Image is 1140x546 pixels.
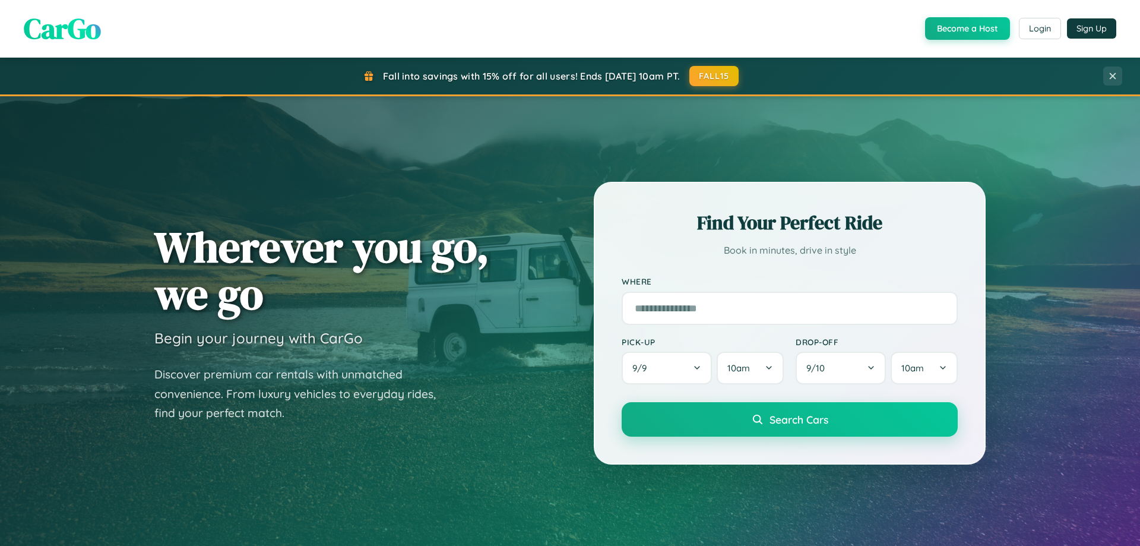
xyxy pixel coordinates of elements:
[769,413,828,426] span: Search Cars
[154,365,451,423] p: Discover premium car rentals with unmatched convenience. From luxury vehicles to everyday rides, ...
[383,70,680,82] span: Fall into savings with 15% off for all users! Ends [DATE] 10am PT.
[689,66,739,86] button: FALL15
[154,329,363,347] h3: Begin your journey with CarGo
[622,210,958,236] h2: Find Your Perfect Ride
[24,9,101,48] span: CarGo
[1067,18,1116,39] button: Sign Up
[796,352,886,384] button: 9/10
[622,352,712,384] button: 9/9
[901,362,924,374] span: 10am
[796,337,958,347] label: Drop-off
[154,223,489,317] h1: Wherever you go, we go
[806,362,831,374] span: 9 / 10
[891,352,958,384] button: 10am
[925,17,1010,40] button: Become a Host
[727,362,750,374] span: 10am
[1019,18,1061,39] button: Login
[622,277,958,287] label: Where
[622,337,784,347] label: Pick-up
[622,242,958,259] p: Book in minutes, drive in style
[717,352,784,384] button: 10am
[622,402,958,437] button: Search Cars
[632,362,653,374] span: 9 / 9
